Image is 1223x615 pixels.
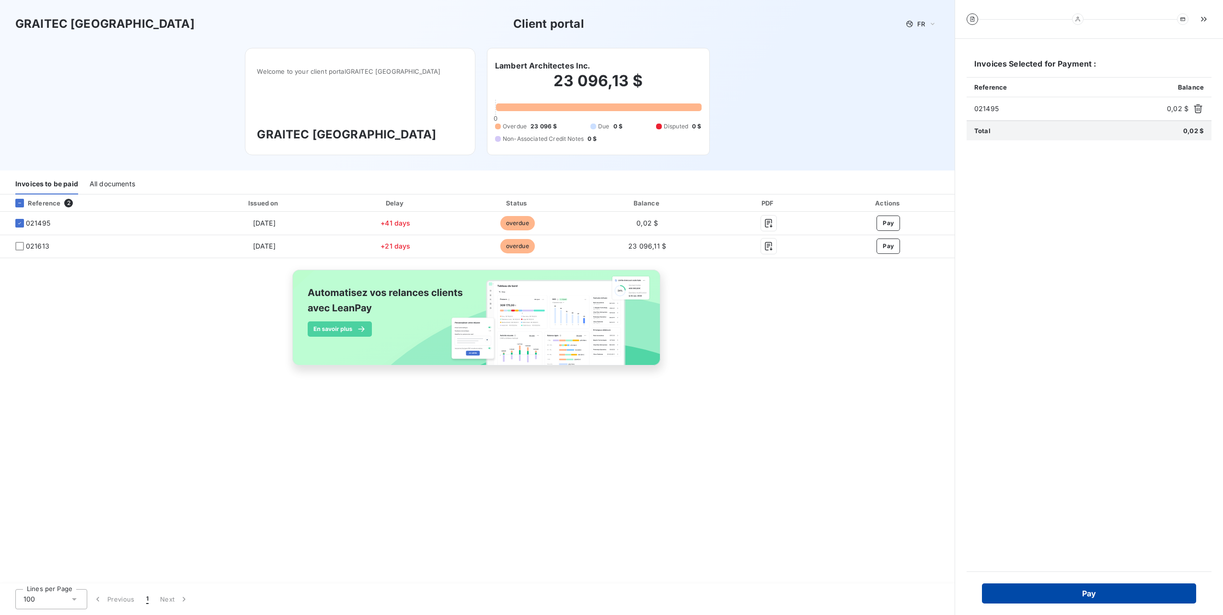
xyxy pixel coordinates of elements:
span: 0 [494,114,497,122]
div: Actions [824,198,953,208]
span: 0,02 $ [1183,127,1204,135]
span: [DATE] [253,242,276,250]
span: overdue [500,239,535,253]
span: Reference [974,83,1007,91]
div: Delay [338,198,453,208]
span: 0 $ [613,122,623,131]
span: 0 $ [588,135,597,143]
h3: Client portal [513,15,584,33]
button: Pay [877,216,900,231]
span: Disputed [664,122,688,131]
span: Welcome to your client portal GRAITEC [GEOGRAPHIC_DATA] [257,68,463,75]
div: Status [457,198,578,208]
span: Total [974,127,991,135]
span: 2 [64,199,73,207]
span: FR [917,20,925,28]
h6: Invoices Selected for Payment : [967,58,1211,77]
h3: GRAITEC [GEOGRAPHIC_DATA] [257,126,463,143]
div: Reference [8,199,60,207]
span: overdue [500,216,535,230]
img: banner [284,264,671,382]
h2: 23 096,13 $ [495,71,702,100]
h3: GRAITEC [GEOGRAPHIC_DATA] [15,15,195,33]
div: Balance [581,198,713,208]
button: Previous [87,589,140,609]
span: Overdue [503,122,527,131]
button: Next [154,589,195,609]
span: 021495 [26,218,50,228]
span: +21 days [381,242,410,250]
span: 23 096 $ [531,122,557,131]
span: Balance [1178,83,1204,91]
div: Issued on [195,198,334,208]
span: [DATE] [253,219,276,227]
span: Due [598,122,609,131]
span: 23 096,11 $ [628,242,666,250]
span: 021613 [26,241,49,251]
h6: Lambert Architectes Inc. [495,60,590,71]
span: 1 [146,594,149,604]
button: Pay [982,583,1196,604]
span: 0 $ [692,122,701,131]
span: Non-Associated Credit Notes [503,135,584,143]
span: 0,02 $ [1167,104,1188,114]
div: All documents [90,174,135,194]
button: 1 [140,589,154,609]
div: PDF [717,198,820,208]
span: 021495 [974,104,1163,114]
span: 0,02 $ [636,219,658,227]
div: Invoices to be paid [15,174,78,194]
span: +41 days [381,219,410,227]
span: 100 [23,594,35,604]
button: Pay [877,239,900,254]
